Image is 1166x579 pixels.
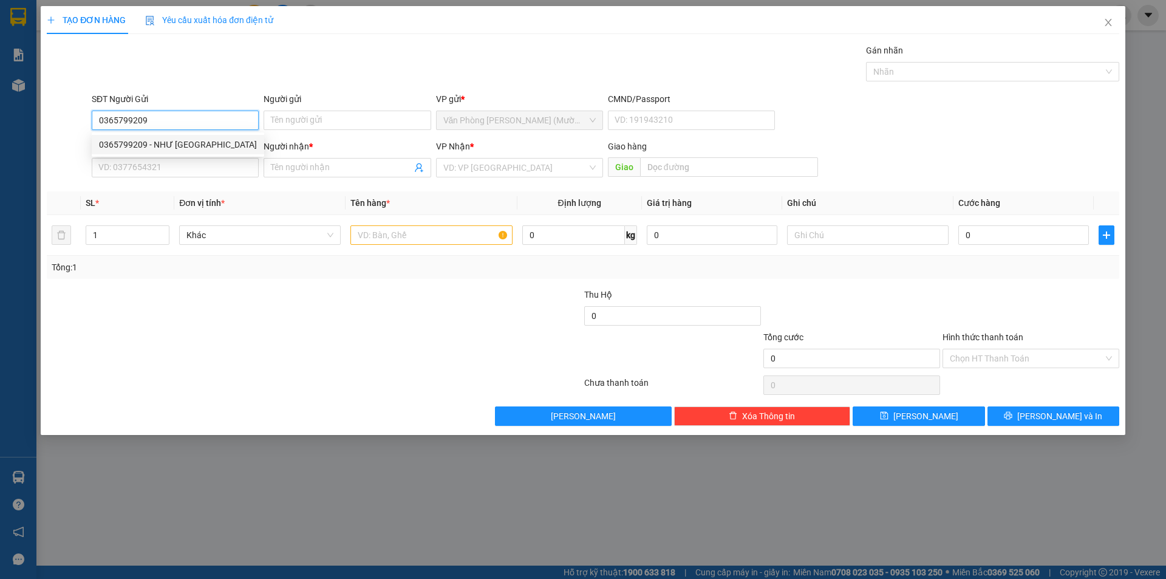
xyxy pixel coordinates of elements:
div: Người gửi [264,92,431,106]
div: Người nhận [264,140,431,153]
span: Khác [186,226,333,244]
button: delete [52,225,71,245]
button: printer[PERSON_NAME] và In [987,406,1119,426]
span: Tên hàng [350,198,390,208]
span: kg [625,225,637,245]
span: Định lượng [558,198,601,208]
span: Tổng cước [763,332,803,342]
span: Thu Hộ [584,290,612,300]
button: save[PERSON_NAME] [853,406,984,426]
span: [PERSON_NAME] [551,409,616,423]
div: 0365799209 - NHƯ Ý [92,135,264,154]
button: [PERSON_NAME] [495,406,672,426]
li: (c) 2017 [138,58,203,73]
input: Ghi Chú [787,225,949,245]
div: CMND/Passport [608,92,775,106]
span: printer [1004,411,1012,421]
input: VD: Bàn, Ghế [350,225,512,245]
th: Ghi chú [782,191,953,215]
span: user-add [414,163,424,173]
button: deleteXóa Thông tin [674,406,851,426]
span: save [880,411,888,421]
span: delete [729,411,737,421]
span: Đơn vị tính [179,198,225,208]
span: Giá trị hàng [647,198,692,208]
span: Yêu cầu xuất hóa đơn điện tử [145,15,273,25]
span: plus [47,16,55,24]
span: Văn Phòng Trần Phú (Mường Thanh) [443,111,596,129]
span: Giao [608,157,640,177]
span: close [1103,18,1113,27]
input: Dọc đường [640,157,818,177]
span: [PERSON_NAME] [893,409,958,423]
div: Chưa thanh toán [583,376,762,397]
span: Giao hàng [608,142,647,151]
span: [PERSON_NAME] và In [1017,409,1102,423]
div: SĐT Người Gửi [92,92,259,106]
input: 0 [647,225,777,245]
label: Gán nhãn [866,46,903,55]
button: Close [1091,6,1125,40]
b: [DOMAIN_NAME] [138,46,203,56]
div: Tổng: 1 [52,261,450,274]
img: logo.jpg [168,15,197,44]
img: logo.jpg [15,15,76,76]
span: TẠO ĐƠN HÀNG [47,15,126,25]
button: plus [1099,225,1114,245]
div: 0365799209 - NHƯ [GEOGRAPHIC_DATA] [99,138,257,151]
div: VP gửi [436,92,603,106]
span: plus [1099,230,1114,240]
span: Xóa Thông tin [742,409,795,423]
span: Cước hàng [958,198,1000,208]
b: BIÊN NHẬN GỬI HÀNG [98,18,137,96]
span: SL [86,198,95,208]
label: Hình thức thanh toán [943,332,1023,342]
img: icon [145,16,155,26]
span: VP Nhận [436,142,470,151]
